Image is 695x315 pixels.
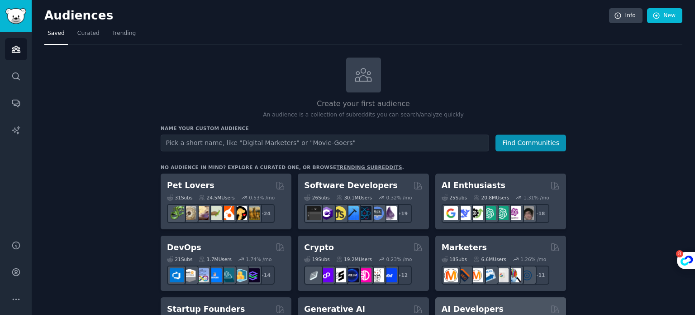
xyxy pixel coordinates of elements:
[304,180,397,191] h2: Software Developers
[507,206,521,220] img: OpenAIDev
[495,135,566,151] button: Find Communities
[161,98,566,110] h2: Create your first audience
[112,29,136,38] span: Trending
[495,268,509,282] img: googleads
[473,256,506,262] div: 6.6M Users
[170,206,184,220] img: herpetology
[469,268,483,282] img: AskMarketing
[386,256,412,262] div: 0.23 % /mo
[332,268,346,282] img: ethstaker
[161,135,489,151] input: Pick a short name, like "Digital Marketers" or "Movie-Goers"
[195,268,209,282] img: Docker_DevOps
[383,206,397,220] img: elixir
[167,304,245,315] h2: Startup Founders
[256,266,275,285] div: + 14
[530,204,549,223] div: + 18
[442,304,504,315] h2: AI Developers
[345,268,359,282] img: web3
[457,268,471,282] img: bigseo
[383,268,397,282] img: defi_
[524,194,549,201] div: 1.31 % /mo
[507,268,521,282] img: MarketingResearch
[182,268,196,282] img: AWS_Certified_Experts
[473,194,509,201] div: 20.8M Users
[307,268,321,282] img: ethfinance
[167,242,201,253] h2: DevOps
[307,206,321,220] img: software
[199,256,232,262] div: 1.7M Users
[647,8,682,24] a: New
[161,111,566,119] p: An audience is a collection of subreddits you can search/analyze quickly
[304,242,334,253] h2: Crypto
[182,206,196,220] img: ballpython
[609,8,643,24] a: Info
[208,206,222,220] img: turtle
[345,206,359,220] img: iOSProgramming
[336,165,402,170] a: trending subreddits
[444,268,458,282] img: content_marketing
[304,304,365,315] h2: Generative AI
[442,256,467,262] div: 18 Sub s
[109,26,139,45] a: Trending
[319,268,333,282] img: 0xPolygon
[246,268,260,282] img: PlatformEngineers
[336,194,372,201] div: 30.1M Users
[444,206,458,220] img: GoogleGeminiAI
[482,268,496,282] img: Emailmarketing
[386,194,412,201] div: 0.32 % /mo
[332,206,346,220] img: learnjavascript
[208,268,222,282] img: DevOpsLinks
[44,9,609,23] h2: Audiences
[167,256,192,262] div: 21 Sub s
[482,206,496,220] img: chatgpt_promptDesign
[457,206,471,220] img: DeepSeek
[530,266,549,285] div: + 11
[319,206,333,220] img: csharp
[520,206,534,220] img: ArtificalIntelligence
[233,268,247,282] img: aws_cdk
[370,206,384,220] img: AskComputerScience
[495,206,509,220] img: chatgpt_prompts_
[246,206,260,220] img: dogbreed
[256,204,275,223] div: + 24
[48,29,65,38] span: Saved
[233,206,247,220] img: PetAdvice
[220,206,234,220] img: cockatiel
[304,194,329,201] div: 26 Sub s
[442,242,487,253] h2: Marketers
[393,204,412,223] div: + 19
[77,29,100,38] span: Curated
[520,268,534,282] img: OnlineMarketing
[170,268,184,282] img: azuredevops
[249,194,275,201] div: 0.53 % /mo
[199,194,234,201] div: 24.5M Users
[195,206,209,220] img: leopardgeckos
[370,268,384,282] img: CryptoNews
[357,268,371,282] img: defiblockchain
[336,256,372,262] div: 19.2M Users
[167,180,214,191] h2: Pet Lovers
[167,194,192,201] div: 31 Sub s
[469,206,483,220] img: AItoolsCatalog
[357,206,371,220] img: reactnative
[161,125,566,131] h3: Name your custom audience
[220,268,234,282] img: platformengineering
[246,256,272,262] div: 1.74 % /mo
[161,164,404,170] div: No audience in mind? Explore a curated one, or browse .
[442,194,467,201] div: 25 Sub s
[44,26,68,45] a: Saved
[442,180,505,191] h2: AI Enthusiasts
[74,26,103,45] a: Curated
[520,256,546,262] div: 1.26 % /mo
[304,256,329,262] div: 19 Sub s
[5,8,26,24] img: GummySearch logo
[393,266,412,285] div: + 12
